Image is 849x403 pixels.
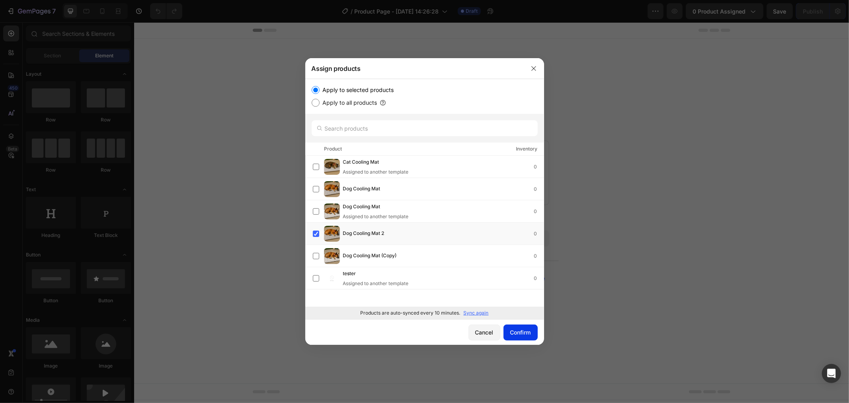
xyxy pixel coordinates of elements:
button: Add sections [300,208,354,224]
img: product-img [324,159,340,175]
div: Product [324,145,342,153]
div: Assigned to another template [343,280,409,287]
label: Apply to selected products [320,85,394,95]
img: product-img [324,203,340,219]
div: Open Intercom Messenger [822,364,841,383]
div: 0 [534,230,544,238]
p: Sync again [464,309,489,317]
div: 0 [534,185,544,193]
span: Dog Cooling Mat 2 [343,229,384,238]
div: 0 [534,163,544,171]
div: Assign products [305,58,523,79]
div: 0 [534,274,544,282]
div: Assigned to another template [343,213,409,220]
span: Cat Cooling Mat [343,158,379,167]
label: Apply to all products [320,98,377,108]
button: Add elements [359,208,415,224]
div: 0 [534,252,544,260]
div: Start with Sections from sidebar [309,192,406,202]
div: Inventory [516,145,538,153]
div: /> [305,79,544,319]
button: Confirm [504,325,538,340]
div: Assigned to another template [343,168,409,176]
div: Start with Generating from URL or image [304,253,411,259]
img: product-img [324,226,340,242]
img: product-img [324,248,340,264]
span: tester [343,270,356,278]
span: Dog Cooling Mat [343,185,381,194]
input: Search products [312,120,538,136]
span: Dog Cooling Mat (Copy) [343,252,397,260]
img: product-img [324,181,340,197]
img: product-img [324,270,340,286]
div: 0 [534,207,544,215]
div: Cancel [475,328,494,336]
div: Confirm [510,328,531,336]
button: Cancel [468,325,500,340]
span: Dog Cooling Mat [343,203,381,211]
p: Products are auto-synced every 10 minutes. [361,309,461,317]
